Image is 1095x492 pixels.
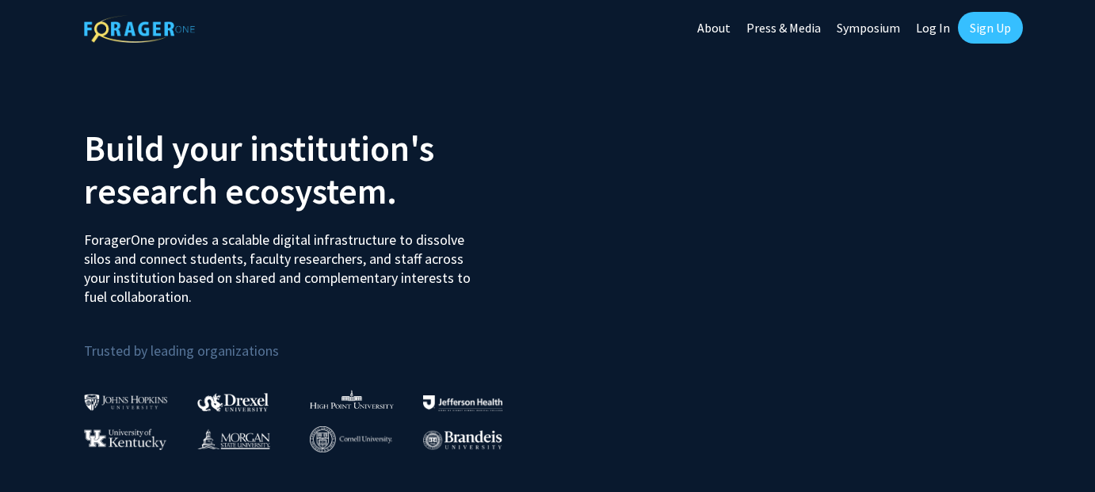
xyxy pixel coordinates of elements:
[423,430,502,450] img: Brandeis University
[84,219,482,307] p: ForagerOne provides a scalable digital infrastructure to dissolve silos and connect students, fac...
[310,426,392,452] img: Cornell University
[423,395,502,410] img: Thomas Jefferson University
[84,319,536,363] p: Trusted by leading organizations
[197,393,269,411] img: Drexel University
[84,429,166,450] img: University of Kentucky
[310,390,394,409] img: High Point University
[84,127,536,212] h2: Build your institution's research ecosystem.
[84,394,168,410] img: Johns Hopkins University
[958,12,1023,44] a: Sign Up
[197,429,270,449] img: Morgan State University
[84,15,195,43] img: ForagerOne Logo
